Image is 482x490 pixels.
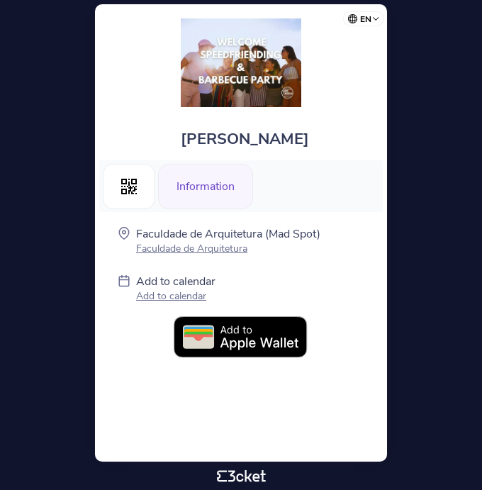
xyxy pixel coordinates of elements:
p: Add to calendar [136,274,215,289]
img: EN_Add_to_Apple_Wallet.7a057787.svg [174,316,308,359]
p: Faculdade de Arquitetura (Mad Spot) [136,226,320,242]
a: Faculdade de Arquitetura (Mad Spot) Faculdade de Arquitetura [136,226,320,255]
p: Faculdade de Arquitetura [136,242,320,255]
div: Information [158,164,253,209]
p: Add to calendar [136,289,215,303]
img: Welcome Speedfriending & Barbecue Party [181,18,301,107]
a: Information [158,177,253,193]
span: [PERSON_NAME] [181,128,309,150]
a: Add to calendar Add to calendar [136,274,215,306]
